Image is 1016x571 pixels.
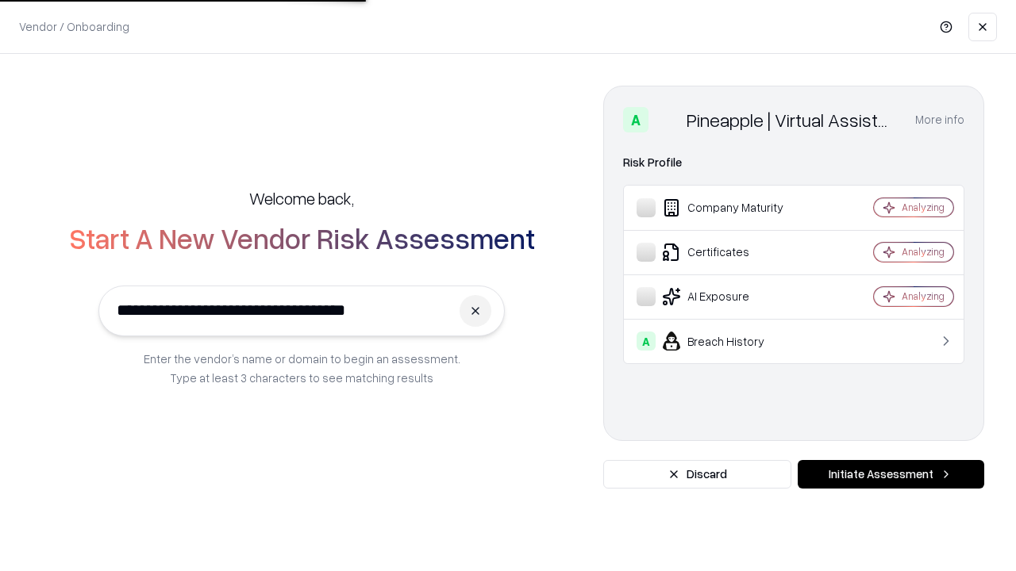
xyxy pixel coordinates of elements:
[902,245,945,259] div: Analyzing
[603,460,791,489] button: Discard
[637,243,826,262] div: Certificates
[637,287,826,306] div: AI Exposure
[19,18,129,35] p: Vendor / Onboarding
[915,105,964,134] button: More info
[69,222,535,254] h2: Start A New Vendor Risk Assessment
[623,107,648,132] div: A
[902,201,945,214] div: Analyzing
[249,187,354,209] h5: Welcome back,
[637,198,826,217] div: Company Maturity
[144,349,460,387] p: Enter the vendor’s name or domain to begin an assessment. Type at least 3 characters to see match...
[623,153,964,172] div: Risk Profile
[902,289,945,303] div: Analyzing
[637,331,656,351] div: A
[655,107,680,132] img: Pineapple | Virtual Assistant Agency
[798,460,984,489] button: Initiate Assessment
[637,331,826,351] div: Breach History
[687,107,896,132] div: Pineapple | Virtual Assistant Agency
